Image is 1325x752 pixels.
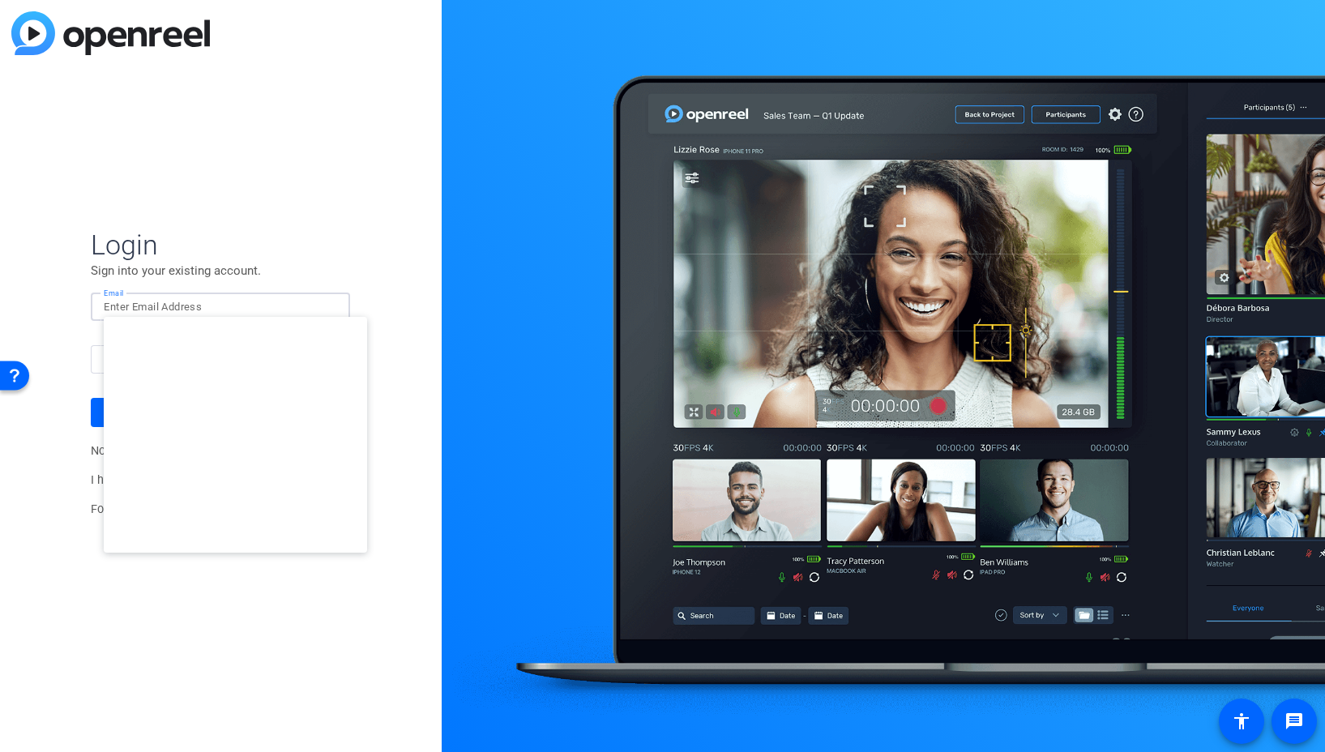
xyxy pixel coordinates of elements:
span: Login [91,228,350,262]
button: Sign in [91,398,350,427]
img: icon_180.svg [318,297,329,317]
p: Sign into your existing account. [91,262,350,280]
input: Enter Email Address [104,297,337,317]
img: blue-gradient.svg [11,11,210,55]
span: Forgot password? [91,502,243,516]
span: No account? [91,444,260,458]
span: I have a Session ID. [91,473,283,487]
mat-icon: message [1284,711,1304,731]
mat-label: Email [104,288,124,297]
mat-icon: accessibility [1232,711,1251,731]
